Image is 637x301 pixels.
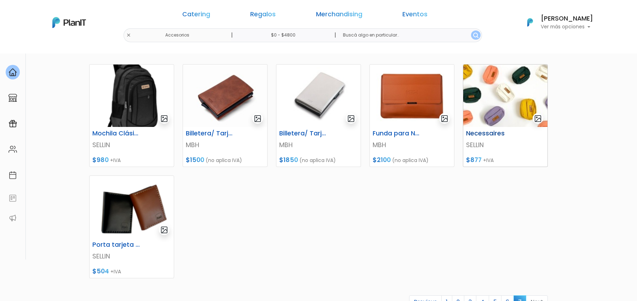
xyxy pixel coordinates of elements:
img: thumb_WhatsApp_Image_2025-08-06_at_12.43.13__5_.jpeg [276,65,361,127]
p: SELLIN [92,140,171,150]
a: gallery-light Necessaires SELLIN $877 +IVA [463,64,548,167]
img: PlanIt Logo [522,15,538,30]
a: Merchandising [316,11,362,20]
img: home-e721727adea9d79c4d83392d1f703f7f8bce08238fde08b1acbfd93340b81755.svg [8,68,17,77]
span: $980 [92,156,109,164]
p: MBH [186,140,264,150]
button: PlanIt Logo [PERSON_NAME] Ver más opciones [518,13,593,32]
a: gallery-light Funda para Notebook Nomad MBH $2100 (no aplica IVA) [369,64,454,167]
img: people-662611757002400ad9ed0e3c099ab2801c6687ba6c219adb57efc949bc21e19d.svg [8,145,17,154]
span: $877 [466,156,482,164]
span: $504 [92,267,109,275]
img: search_button-432b6d5273f82d61273b3651a40e1bd1b912527efae98b1b7a1b2c0702e16a8d.svg [473,33,478,38]
a: Catering [182,11,210,20]
h6: Billetera/ Tarjetero Deluxe Anticlonacion [182,130,240,137]
a: gallery-light Billetera/ Tarjetero Deluxe Anticlonacion MBH $1500 (no aplica IVA) [183,64,268,167]
span: +IVA [110,268,121,275]
p: SELLIN [92,252,171,261]
p: | [334,31,336,39]
span: +IVA [110,157,121,164]
img: thumb_6887c7ea429a7_11.png [90,176,174,238]
p: SELLIN [466,140,545,150]
img: gallery-light [441,115,449,123]
h6: [PERSON_NAME] [541,16,593,22]
img: gallery-light [160,115,168,123]
div: ¿Necesitás ayuda? [36,7,102,21]
img: gallery-light [347,115,355,123]
h6: Funda para Notebook Nomad [368,130,426,137]
img: PlanIt Logo [52,17,86,28]
p: MBH [279,140,358,150]
img: gallery-light [160,226,168,234]
input: Buscá algo en particular.. [337,28,482,42]
span: (no aplica IVA) [206,157,242,164]
a: gallery-light Mochila Clásica Eco SELLIN $980 +IVA [89,64,174,167]
span: (no aplica IVA) [299,157,336,164]
img: thumb_6888d037e7f06_27.png [90,65,174,127]
img: marketplace-4ceaa7011d94191e9ded77b95e3339b90024bf715f7c57f8cf31f2d8c509eaba.svg [8,94,17,102]
span: $1500 [186,156,204,164]
p: MBH [373,140,451,150]
h6: Billetera/ Tarjetero Siena Anticlonacion [275,130,333,137]
a: gallery-light Billetera/ Tarjetero Siena Anticlonacion MBH $1850 (no aplica IVA) [276,64,361,167]
a: Regalos [250,11,276,20]
span: $2100 [373,156,391,164]
img: thumb_WhatsApp_Image_2025-08-06_at_12.43.13.jpeg [183,65,267,127]
a: gallery-light Porta tarjeta de cuero SELLIN $504 +IVA [89,175,174,278]
img: partners-52edf745621dab592f3b2c58e3bca9d71375a7ef29c3b500c9f145b62cc070d4.svg [8,214,17,222]
h6: Mochila Clásica Eco [88,130,146,137]
span: (no aplica IVA) [392,157,429,164]
span: +IVA [483,157,494,164]
img: calendar-87d922413cdce8b2cf7b7f5f62616a5cf9e4887200fb71536465627b3292af00.svg [8,171,17,179]
img: campaigns-02234683943229c281be62815700db0a1741e53638e28bf9629b52c665b00959.svg [8,119,17,128]
img: thumb_WhatsApp_Image_2025-08-06_at_12.43.13__12_.jpeg [370,65,454,127]
span: $1850 [279,156,298,164]
p: Ver más opciones [541,24,593,29]
h6: Porta tarjeta de cuero [88,241,146,249]
img: feedback-78b5a0c8f98aac82b08bfc38622c3050aee476f2c9584af64705fc4e61158814.svg [8,194,17,202]
img: thumb_WhatsApp_Image_2025-08-07_at_10.45.14.jpeg [463,65,547,127]
h6: Necessaires [462,130,520,137]
a: Eventos [402,11,427,20]
p: | [231,31,233,39]
img: close-6986928ebcb1d6c9903e3b54e860dbc4d054630f23adef3a32610726dff6a82b.svg [126,33,131,38]
img: gallery-light [254,115,262,123]
img: gallery-light [534,115,542,123]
